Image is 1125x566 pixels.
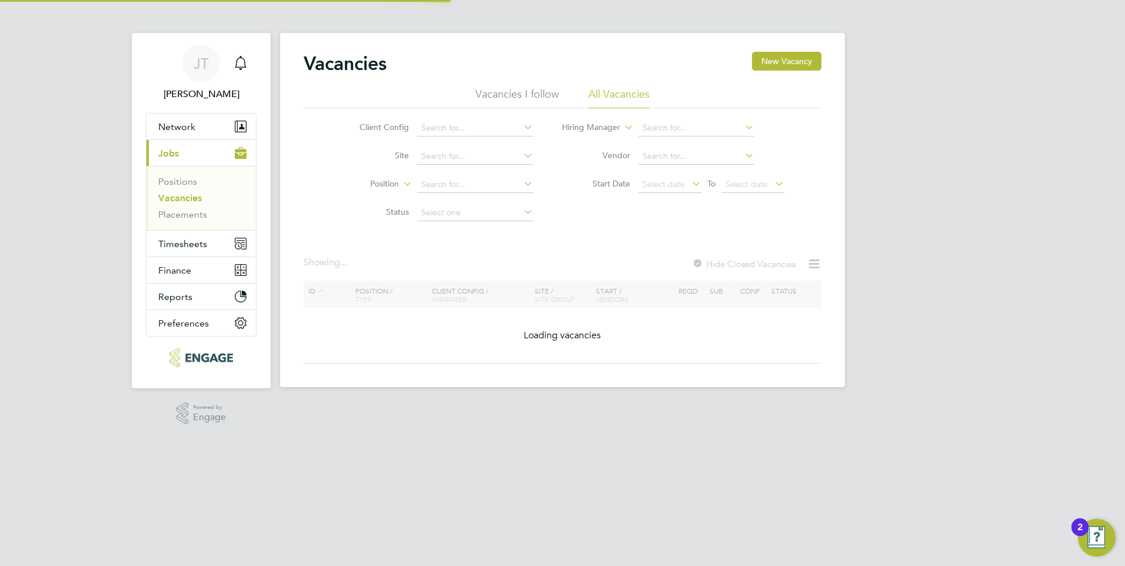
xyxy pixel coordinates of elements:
[341,150,409,161] label: Site
[194,56,209,71] span: JT
[417,148,533,165] input: Search for...
[177,402,227,425] a: Powered byEngage
[643,179,685,189] span: Select date
[146,87,257,101] span: James Tarling
[158,291,192,302] span: Reports
[704,176,719,191] span: To
[147,310,256,336] button: Preferences
[341,122,409,132] label: Client Config
[147,257,256,283] button: Finance
[304,257,350,269] div: Showing
[340,257,347,268] span: ...
[132,33,271,388] nav: Main navigation
[158,192,202,204] a: Vacancies
[417,205,533,221] input: Select one
[158,238,207,249] span: Timesheets
[417,120,533,136] input: Search for...
[147,140,256,166] button: Jobs
[147,166,256,230] div: Jobs
[588,87,650,108] li: All Vacancies
[552,122,620,134] label: Hiring Manager
[169,348,232,367] img: provision-recruitment-logo-retina.png
[304,52,387,75] h2: Vacancies
[158,265,191,276] span: Finance
[638,120,754,136] input: Search for...
[158,148,179,159] span: Jobs
[146,348,257,367] a: Go to home page
[147,284,256,309] button: Reports
[331,178,399,190] label: Position
[193,412,226,422] span: Engage
[158,209,207,220] a: Placements
[475,87,559,108] li: Vacancies I follow
[158,121,195,132] span: Network
[158,318,209,329] span: Preferences
[752,52,821,71] button: New Vacancy
[146,45,257,101] a: JT[PERSON_NAME]
[158,176,197,187] a: Positions
[562,150,630,161] label: Vendor
[725,179,768,189] span: Select date
[1078,519,1116,557] button: Open Resource Center, 2 new notifications
[638,148,754,165] input: Search for...
[692,258,796,269] label: Hide Closed Vacancies
[341,207,409,217] label: Status
[193,402,226,412] span: Powered by
[1077,527,1083,542] div: 2
[417,177,533,193] input: Search for...
[147,114,256,139] button: Network
[147,231,256,257] button: Timesheets
[562,178,630,189] label: Start Date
